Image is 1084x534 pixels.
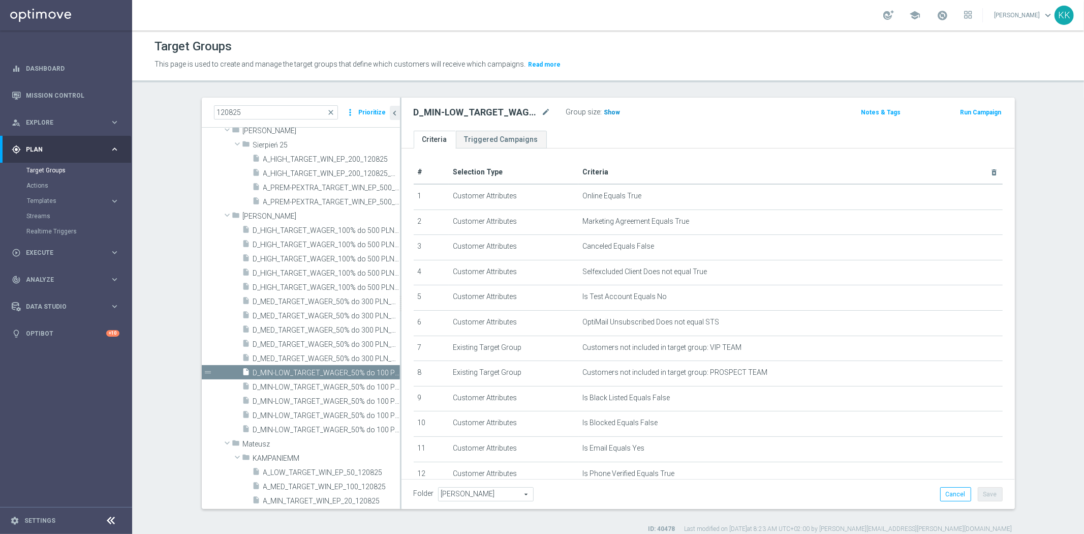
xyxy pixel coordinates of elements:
[1055,6,1074,25] div: KK
[11,145,120,154] button: gps_fixed Plan keyboard_arrow_right
[11,118,120,127] div: person_search Explore keyboard_arrow_right
[263,198,400,206] span: A_PREM-PEXTRA_TARGET_WIN_EP_500_120825_PUSH
[253,397,400,406] span: D_MIN-LOW_TARGET_WAGER_50% do 100 PLN_120825_PUSH
[12,82,119,109] div: Mission Control
[582,242,654,251] span: Canceled Equals False
[582,394,670,402] span: Is Black Listed Equals False
[456,131,547,149] a: Triggered Campaigns
[990,168,999,176] i: delete_forever
[449,235,578,260] td: Customer Attributes
[648,525,675,533] label: ID: 40478
[582,419,658,427] span: Is Blocked Equals False
[242,368,251,379] i: insert_drive_file
[11,330,120,338] button: lightbulb Optibot +10
[110,302,119,311] i: keyboard_arrow_right
[414,106,540,118] h2: D_MIN-LOW_TARGET_WAGER_50% do 100 PLN_120825
[414,411,449,437] td: 10
[12,55,119,82] div: Dashboard
[242,140,251,152] i: folder
[414,210,449,235] td: 2
[604,109,621,116] span: Show
[26,209,131,224] div: Streams
[449,411,578,437] td: Customer Attributes
[12,145,21,154] i: gps_fixed
[582,217,689,226] span: Marketing Agreement Equals True
[542,106,551,118] i: mode_edit
[685,525,1012,533] label: Last modified on [DATE] at 8:23 AM UTC+02:00 by [PERSON_NAME][EMAIL_ADDRESS][PERSON_NAME][DOMAIN_...
[12,145,110,154] div: Plan
[110,196,119,206] i: keyboard_arrow_right
[253,298,400,306] span: D_MED_TARGET_WAGER_50% do 300 PLN_120825
[527,59,562,70] button: Read more
[414,184,449,210] td: 1
[390,108,400,118] i: chevron_left
[12,275,21,284] i: track_changes
[414,310,449,336] td: 6
[242,410,251,422] i: insert_drive_file
[27,198,110,204] div: Templates
[1042,10,1054,21] span: keyboard_arrow_down
[414,235,449,260] td: 3
[414,436,449,462] td: 11
[582,192,641,200] span: Online Equals True
[449,361,578,387] td: Existing Target Group
[11,92,120,100] button: Mission Control
[12,64,21,73] i: equalizer
[959,107,1002,118] button: Run Campaign
[154,60,525,68] span: This page is used to create and manage the target groups that define which customers will receive...
[940,487,971,501] button: Cancel
[12,118,110,127] div: Explore
[253,183,261,194] i: insert_drive_file
[414,462,449,487] td: 12
[242,425,251,436] i: insert_drive_file
[26,55,119,82] a: Dashboard
[582,292,667,301] span: Is Test Account Equals No
[242,396,251,408] i: insert_drive_file
[242,325,251,337] i: insert_drive_file
[253,482,261,493] i: insert_drive_file
[110,275,119,284] i: keyboard_arrow_right
[106,330,119,337] div: +10
[26,320,106,347] a: Optibot
[11,249,120,257] button: play_circle_outline Execute keyboard_arrow_right
[909,10,920,21] span: school
[10,516,19,525] i: settings
[449,310,578,336] td: Customer Attributes
[253,312,400,320] span: D_MED_TARGET_WAGER_50% do 300 PLN_120825_2
[26,277,110,283] span: Analyze
[414,161,449,184] th: #
[978,487,1003,501] button: Save
[582,368,767,377] span: Customers not included in target group: PROSPECT TEAM
[26,82,119,109] a: Mission Control
[253,255,400,263] span: D_HIGH_TARGET_WAGER_100% do 500 PLN_120825_PUSH
[26,193,131,209] div: Templates
[449,161,578,184] th: Selection Type
[242,225,251,237] i: insert_drive_file
[26,304,110,310] span: Data Studio
[26,227,106,235] a: Realtime Triggers
[327,108,335,116] span: close
[11,303,120,311] button: Data Studio keyboard_arrow_right
[242,311,251,322] i: insert_drive_file
[26,120,110,126] span: Explore
[414,131,456,149] a: Criteria
[263,483,400,491] span: A_MED_TARGET_WIN_EP_100_120825
[26,146,110,153] span: Plan
[232,211,240,223] i: folder
[243,127,400,135] span: Dawid K.
[24,518,55,524] a: Settings
[582,168,608,176] span: Criteria
[253,383,400,392] span: D_MIN-LOW_TARGET_WAGER_50% do 100 PLN_120825_2
[26,212,106,220] a: Streams
[253,467,261,479] i: insert_drive_file
[566,108,601,116] label: Group size
[242,353,251,365] i: insert_drive_file
[582,444,644,453] span: Is Email Equals Yes
[582,318,719,327] span: OptiMail Unsubscribed Does not equal STS
[11,276,120,284] button: track_changes Analyze keyboard_arrow_right
[582,268,707,276] span: Selfexcluded Client Does not equal True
